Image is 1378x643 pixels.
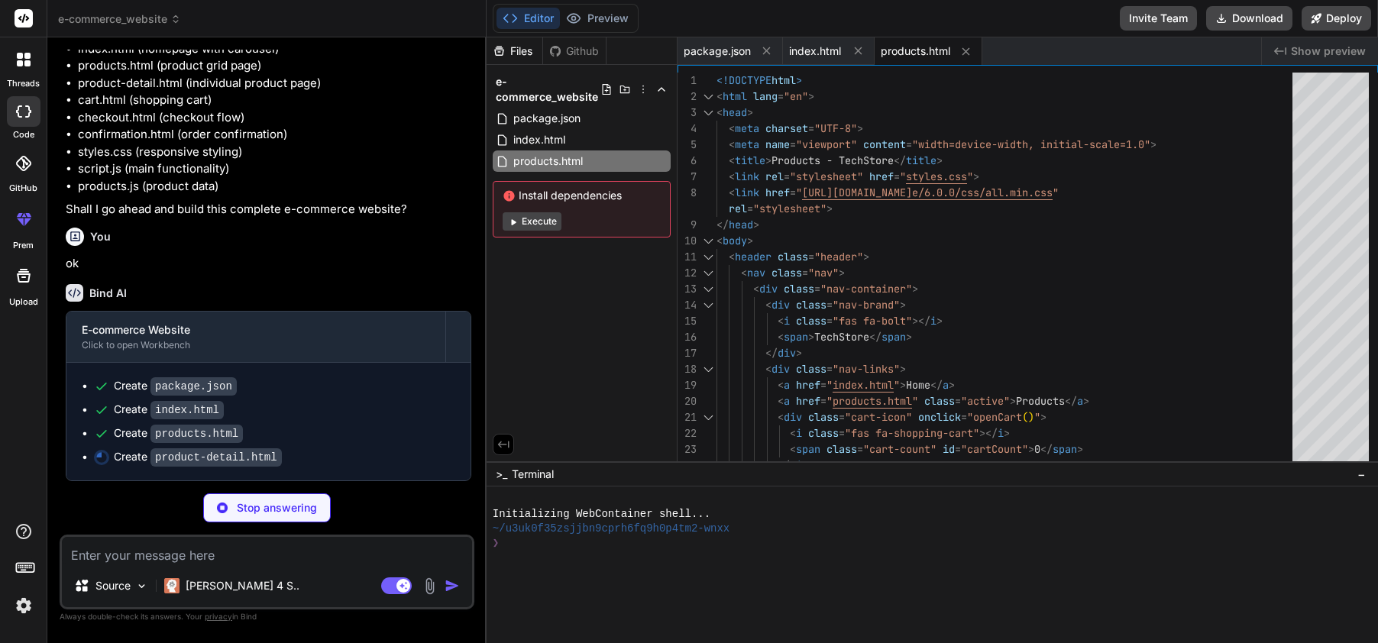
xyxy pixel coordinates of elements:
span: > [1083,394,1089,408]
span: > [936,314,943,328]
p: ok [66,255,471,273]
div: 5 [678,137,697,153]
span: > [808,330,814,344]
span: privacy [205,612,232,621]
span: > [747,105,753,119]
span: Home [906,378,930,392]
span: "en" [784,89,808,103]
span: < [729,250,735,263]
code: products.html [150,425,243,443]
span: > [1040,410,1046,424]
span: styles.css [906,170,967,183]
span: onclick [918,410,961,424]
span: " [967,170,973,183]
span: 0 [1034,442,1040,456]
span: < [778,378,784,392]
span: package.json [684,44,751,59]
span: < [729,186,735,199]
li: products.html (product grid page) [78,57,471,75]
span: div [771,298,790,312]
span: = [906,137,912,151]
div: 13 [678,281,697,297]
span: < [729,153,735,167]
span: a [1077,394,1083,408]
div: 3 [678,105,697,121]
span: div [784,410,802,424]
div: Click to collapse the range. [698,281,718,297]
span: "cartCount" [961,442,1028,456]
span: id [943,442,955,456]
div: 12 [678,265,697,281]
span: e-commerce_website [58,11,181,27]
span: > [912,282,918,296]
span: class [796,314,826,328]
span: " [826,378,833,392]
span: index.html [512,131,567,149]
span: > [1010,394,1016,408]
span: " [900,170,906,183]
span: " [1034,410,1040,424]
span: > [1077,442,1083,456]
span: < [741,266,747,279]
span: </ [894,153,906,167]
img: Claude 4 Sonnet [164,578,180,593]
div: Create [114,449,282,465]
span: = [826,314,833,328]
span: = [790,137,796,151]
span: "nav-container" [820,282,912,296]
label: GitHub [9,182,37,195]
span: link [735,186,759,199]
span: "active" [961,394,1010,408]
span: class [778,250,808,263]
span: > [747,234,753,247]
span: > [863,250,869,263]
span: Show preview [1291,44,1366,59]
span: </ [716,218,729,231]
span: " [796,186,802,199]
li: script.js (main functionality) [78,160,471,178]
span: = [802,266,808,279]
span: > [839,266,845,279]
button: Execute [503,212,561,231]
span: < [778,314,784,328]
div: 1 [678,73,697,89]
span: class [924,394,955,408]
span: span [784,330,808,344]
span: > [1028,442,1034,456]
span: "header" [814,250,863,263]
span: < [765,298,771,312]
span: > [765,153,771,167]
span: </ [869,330,881,344]
p: Source [95,578,131,593]
div: 14 [678,297,697,313]
div: Files [487,44,542,59]
span: header [735,250,771,263]
span: " [826,394,833,408]
span: < [716,89,723,103]
button: Download [1206,6,1292,31]
span: rel [729,202,747,215]
span: − [1357,467,1366,482]
code: index.html [150,401,224,419]
div: 6 [678,153,697,169]
div: 18 [678,361,697,377]
span: class [771,266,802,279]
span: = [814,282,820,296]
div: Click to collapse the range. [698,265,718,281]
span: href [765,186,790,199]
span: href [796,378,820,392]
li: checkout.html (checkout flow) [78,109,471,127]
span: "width=device-width, initial-scale=1.0" [912,137,1150,151]
span: meta [735,137,759,151]
span: = [857,442,863,456]
span: = [955,442,961,456]
span: > [796,73,802,87]
span: class [808,426,839,440]
span: charset [765,121,808,135]
span: "fas fa-bolt" [833,314,912,328]
div: 2 [678,89,697,105]
span: html [723,89,747,103]
label: Upload [9,296,38,309]
p: Shall I go ahead and build this complete e-commerce website? [66,201,471,218]
span: ></ [979,426,998,440]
